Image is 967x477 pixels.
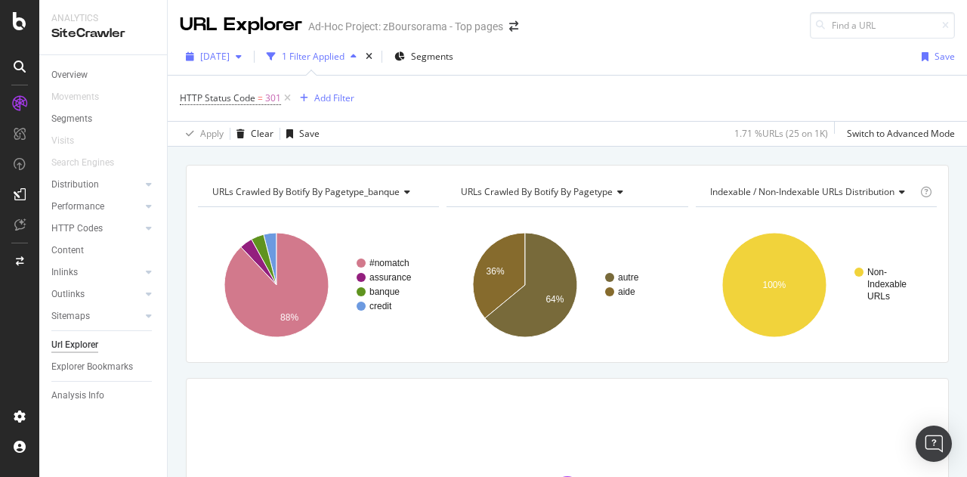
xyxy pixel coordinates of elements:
[51,337,98,353] div: Url Explorer
[51,89,99,105] div: Movements
[847,127,955,140] div: Switch to Advanced Mode
[369,301,392,311] text: credit
[51,67,88,83] div: Overview
[51,388,104,404] div: Analysis Info
[51,337,156,353] a: Url Explorer
[209,180,425,204] h4: URLs Crawled By Botify By pagetype_banque
[200,127,224,140] div: Apply
[198,219,435,351] svg: A chart.
[180,45,248,69] button: [DATE]
[487,266,505,277] text: 36%
[51,25,155,42] div: SiteCrawler
[916,426,952,462] div: Open Intercom Messenger
[180,122,224,146] button: Apply
[762,280,786,290] text: 100%
[212,185,400,198] span: URLs Crawled By Botify By pagetype_banque
[51,308,141,324] a: Sitemaps
[707,180,917,204] h4: Indexable / Non-Indexable URLs Distribution
[265,88,281,109] span: 301
[867,267,887,277] text: Non-
[51,243,84,259] div: Content
[51,359,133,375] div: Explorer Bookmarks
[51,388,156,404] a: Analysis Info
[230,122,273,146] button: Clear
[369,287,400,297] text: banque
[51,89,114,105] a: Movements
[935,50,955,63] div: Save
[696,219,933,351] svg: A chart.
[280,122,320,146] button: Save
[867,291,890,302] text: URLs
[369,272,412,283] text: assurance
[51,133,89,149] a: Visits
[51,155,129,171] a: Search Engines
[51,155,114,171] div: Search Engines
[51,177,99,193] div: Distribution
[261,45,363,69] button: 1 Filter Applied
[51,265,141,280] a: Inlinks
[411,50,453,63] span: Segments
[51,199,104,215] div: Performance
[51,308,90,324] div: Sitemaps
[446,219,684,351] svg: A chart.
[458,180,674,204] h4: URLs Crawled By Botify By pagetype
[51,12,155,25] div: Analytics
[51,111,156,127] a: Segments
[51,67,156,83] a: Overview
[916,45,955,69] button: Save
[251,127,273,140] div: Clear
[180,12,302,38] div: URL Explorer
[308,19,503,34] div: Ad-Hoc Project: zBoursorama - Top pages
[867,279,907,290] text: Indexable
[369,258,409,268] text: #nomatch
[841,122,955,146] button: Switch to Advanced Mode
[51,111,92,127] div: Segments
[461,185,613,198] span: URLs Crawled By Botify By pagetype
[618,287,635,297] text: aide
[180,91,255,104] span: HTTP Status Code
[280,312,298,323] text: 88%
[618,272,639,283] text: autre
[810,12,955,39] input: Find a URL
[509,21,518,32] div: arrow-right-arrow-left
[258,91,263,104] span: =
[294,89,354,107] button: Add Filter
[51,133,74,149] div: Visits
[51,359,156,375] a: Explorer Bookmarks
[282,50,344,63] div: 1 Filter Applied
[51,243,156,259] a: Content
[710,185,894,198] span: Indexable / Non-Indexable URLs distribution
[200,50,230,63] span: 2025 Sep. 9th
[388,45,459,69] button: Segments
[51,177,141,193] a: Distribution
[51,221,141,237] a: HTTP Codes
[51,287,141,302] a: Outlinks
[314,91,354,104] div: Add Filter
[546,294,564,305] text: 64%
[51,199,141,215] a: Performance
[51,221,103,237] div: HTTP Codes
[51,287,85,302] div: Outlinks
[734,127,828,140] div: 1.71 % URLs ( 25 on 1K )
[363,49,375,64] div: times
[299,127,320,140] div: Save
[51,265,78,280] div: Inlinks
